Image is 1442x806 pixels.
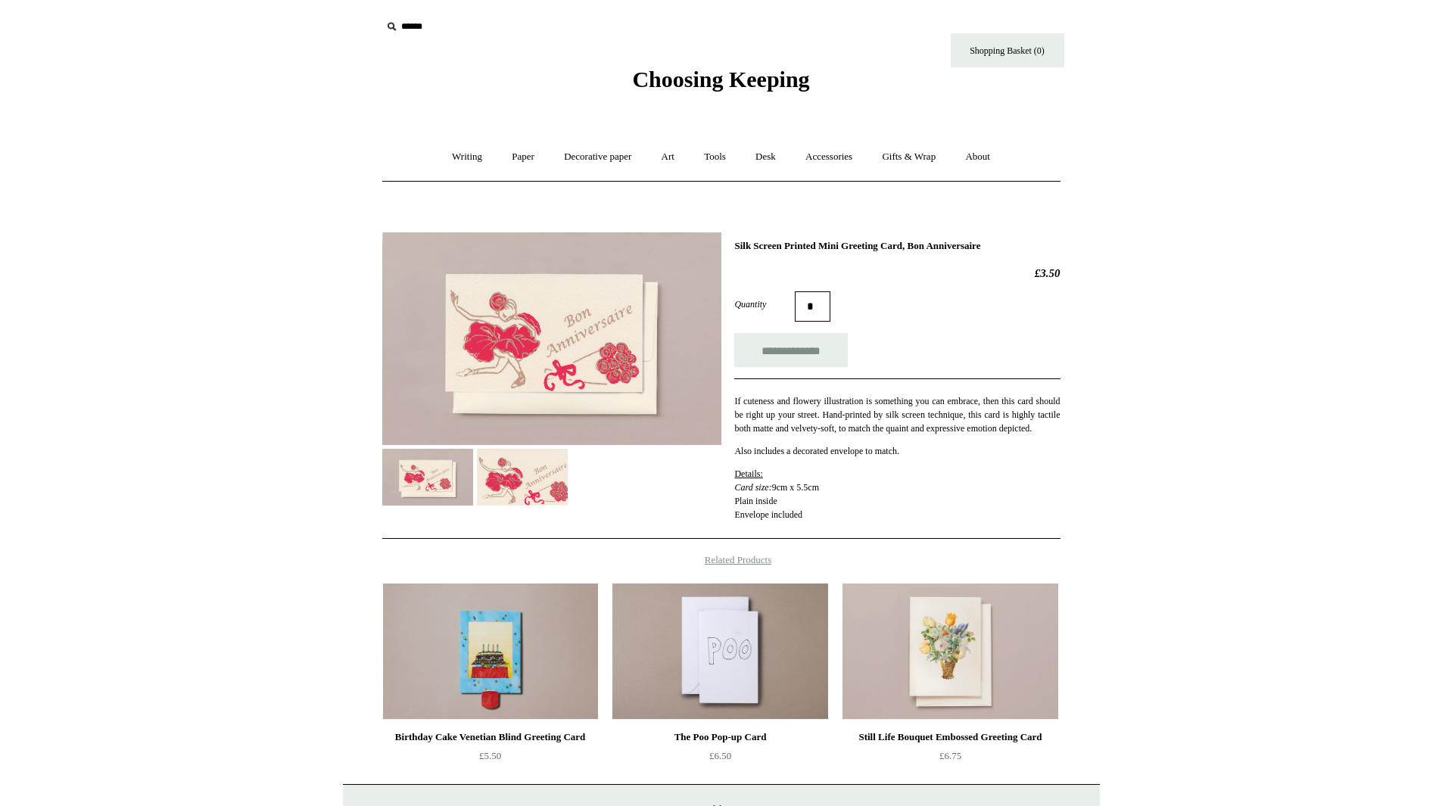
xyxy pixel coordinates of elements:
[479,750,501,761] span: £5.50
[383,583,598,720] img: Birthday Cake Venetian Blind Greeting Card
[734,482,771,493] em: Card size:
[612,583,827,720] a: The Poo Pop-up Card The Poo Pop-up Card
[939,750,961,761] span: £6.75
[632,67,809,92] span: Choosing Keeping
[842,583,1057,720] img: Still Life Bouquet Embossed Greeting Card
[951,137,1004,177] a: About
[477,449,568,506] img: Silk Screen Printed Mini Greeting Card, Bon Anniversaire
[734,444,1060,458] p: Also includes a decorated envelope to match.
[868,137,949,177] a: Gifts & Wrap
[734,266,1060,280] h2: £3.50
[612,728,827,790] a: The Poo Pop-up Card £6.50
[951,33,1064,67] a: Shopping Basket (0)
[742,137,790,177] a: Desk
[734,468,762,479] span: Details:
[734,297,795,311] label: Quantity
[498,137,548,177] a: Paper
[734,467,1060,521] p: 9cm x 5.5cm Plain inside Envelope included
[612,583,827,720] img: The Poo Pop-up Card
[343,554,1100,566] h4: Related Products
[387,728,594,746] div: Birthday Cake Venetian Blind Greeting Card
[709,750,731,761] span: £6.50
[632,79,809,89] a: Choosing Keeping
[383,583,598,720] a: Birthday Cake Venetian Blind Greeting Card Birthday Cake Venetian Blind Greeting Card
[734,240,1060,252] h1: Silk Screen Printed Mini Greeting Card, Bon Anniversaire
[842,583,1057,720] a: Still Life Bouquet Embossed Greeting Card Still Life Bouquet Embossed Greeting Card
[842,728,1057,790] a: Still Life Bouquet Embossed Greeting Card £6.75
[382,449,473,506] img: Silk Screen Printed Mini Greeting Card, Bon Anniversaire
[383,728,598,790] a: Birthday Cake Venetian Blind Greeting Card £5.50
[616,728,824,746] div: The Poo Pop-up Card
[690,137,740,177] a: Tools
[550,137,645,177] a: Decorative paper
[846,728,1054,746] div: Still Life Bouquet Embossed Greeting Card
[792,137,866,177] a: Accessories
[734,394,1060,435] p: If cuteness and flowery illustration is something you can embrace, then this card should be right...
[648,137,688,177] a: Art
[438,137,496,177] a: Writing
[382,232,721,445] img: Silk Screen Printed Mini Greeting Card, Bon Anniversaire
